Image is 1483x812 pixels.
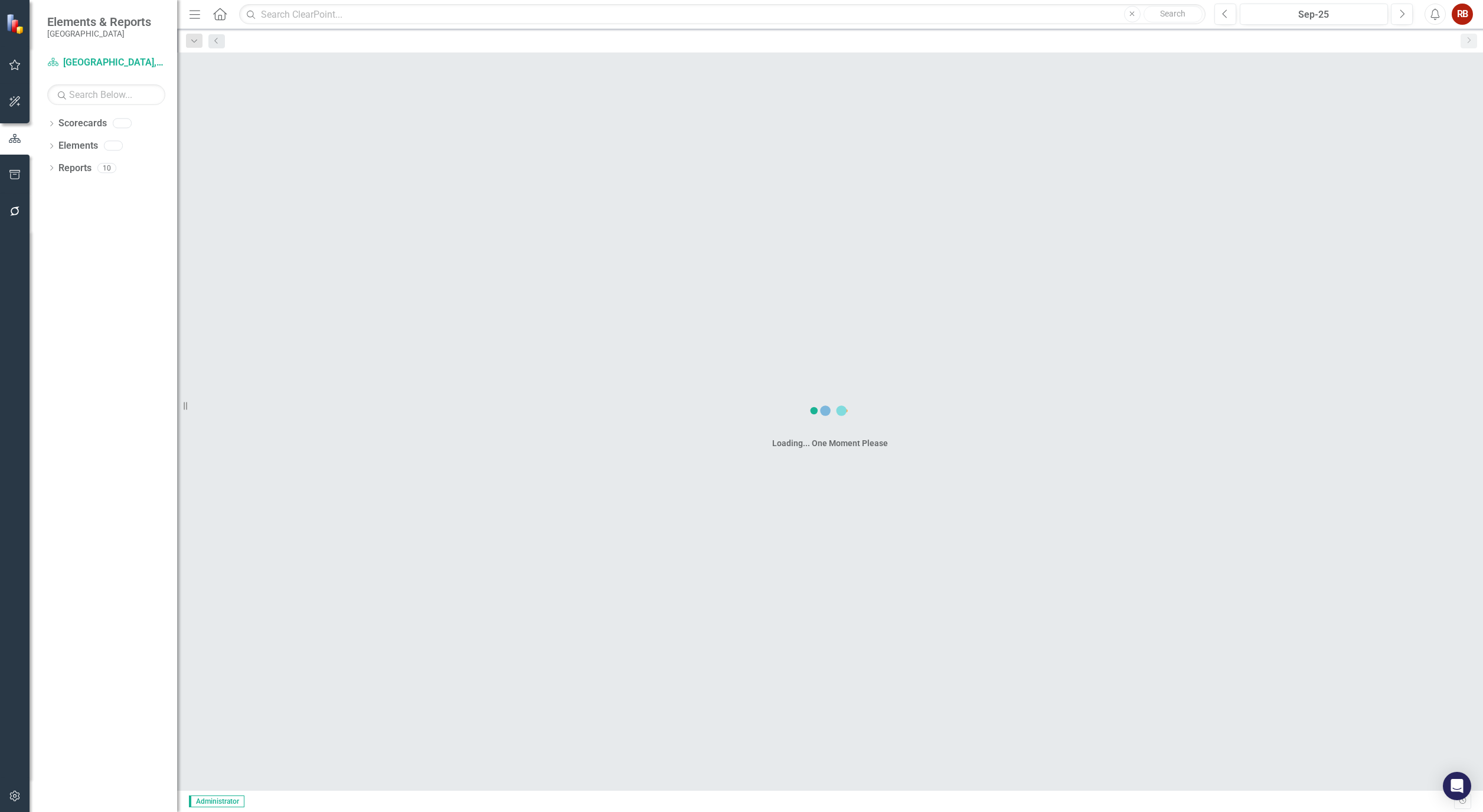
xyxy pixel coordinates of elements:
button: Sep-25 [1240,4,1388,25]
div: Open Intercom Messenger [1443,772,1471,800]
img: ClearPoint Strategy [6,13,27,34]
small: [GEOGRAPHIC_DATA] [47,29,151,38]
div: Loading... One Moment Please [772,437,888,449]
span: Administrator [189,795,244,807]
div: 10 [97,163,116,173]
button: Search [1144,6,1203,22]
a: Reports [58,162,92,175]
span: Elements & Reports [47,15,151,29]
input: Search ClearPoint... [239,4,1206,25]
span: Search [1160,9,1185,18]
a: Scorecards [58,117,107,130]
div: Sep-25 [1244,8,1384,22]
input: Search Below... [47,84,165,105]
a: Elements [58,139,98,153]
a: [GEOGRAPHIC_DATA], [GEOGRAPHIC_DATA] Business Initiatives [47,56,165,70]
button: RB [1452,4,1473,25]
